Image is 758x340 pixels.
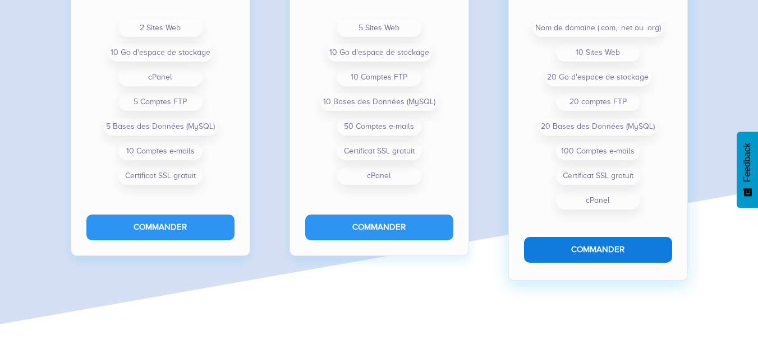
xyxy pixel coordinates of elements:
[556,44,640,62] li: 10 Sites Web
[556,93,640,111] li: 20 comptes FTP
[337,142,421,160] li: Certificat SSL gratuit
[118,19,203,37] li: 2 Sites Web
[533,19,663,37] li: Nom de domaine (.com, .net ou .org)
[337,19,421,37] li: 5 Sites Web
[742,143,752,182] span: Feedback
[337,167,421,185] li: cPanel
[118,142,203,160] li: 10 Comptes e-mails
[327,44,431,62] li: 10 Go d'espace de stockage
[104,118,217,136] li: 5 Bases des Données (MySQL)
[108,44,213,62] li: 10 Go d'espace de stockage
[556,192,640,209] li: cPanel
[321,93,438,111] li: 10 Bases des Données (MySQL)
[118,68,203,86] li: cPanel
[337,118,421,136] li: 50 Comptes e-mails
[737,132,758,208] button: Feedback - Afficher l’enquête
[556,142,640,160] li: 100 Comptes e-mails
[556,167,640,185] li: Certificat SSL gratuit
[118,93,203,111] li: 5 Comptes FTP
[305,215,453,240] button: Commander
[545,68,651,86] li: 20 Go d'espace de stockage
[539,118,657,136] li: 20 Bases des Données (MySQL)
[337,68,421,86] li: 10 Comptes FTP
[118,167,203,185] li: Certificat SSL gratuit
[524,237,672,262] button: Commander
[86,215,235,240] button: Commander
